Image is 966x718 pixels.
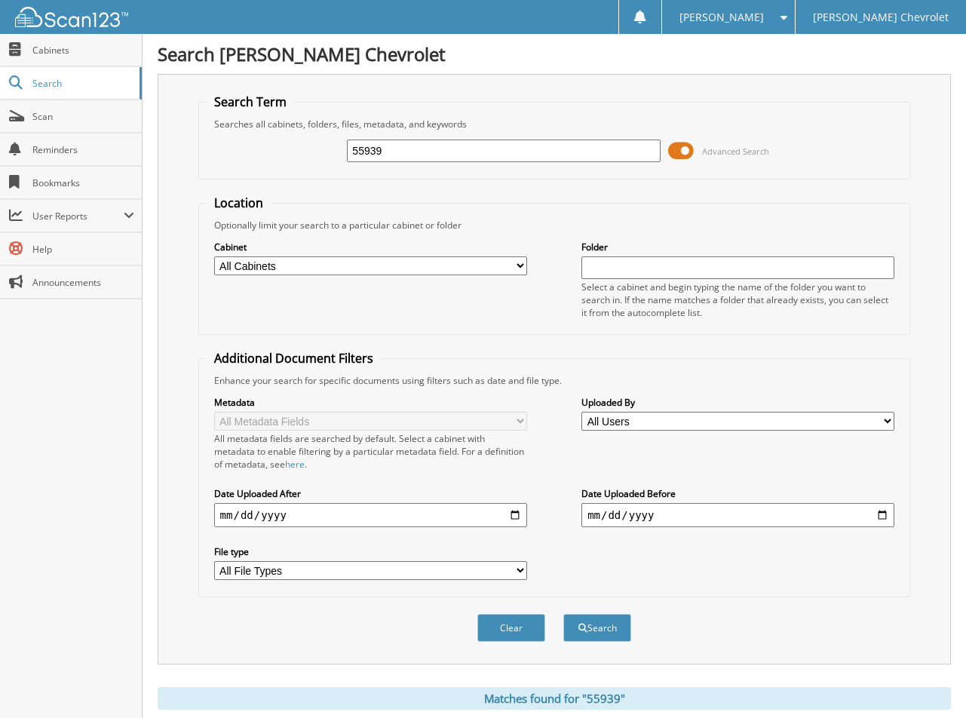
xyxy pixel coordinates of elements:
span: Reminders [32,143,134,156]
input: end [581,503,894,527]
span: [PERSON_NAME] [679,13,764,22]
span: Cabinets [32,44,134,57]
span: Search [32,77,132,90]
span: Help [32,243,134,256]
label: File type [214,545,527,558]
span: Scan [32,110,134,123]
span: Bookmarks [32,176,134,189]
legend: Search Term [207,94,294,110]
span: [PERSON_NAME] Chevrolet [813,13,949,22]
div: Enhance your search for specific documents using filters such as date and file type. [207,374,903,387]
div: Searches all cabinets, folders, files, metadata, and keywords [207,118,903,130]
legend: Location [207,195,271,211]
img: scan123-logo-white.svg [15,7,128,27]
button: Clear [477,614,545,642]
label: Date Uploaded Before [581,487,894,500]
label: Folder [581,241,894,253]
label: Date Uploaded After [214,487,527,500]
label: Metadata [214,396,527,409]
legend: Additional Document Filters [207,350,381,367]
span: Announcements [32,276,134,289]
label: Cabinet [214,241,527,253]
input: start [214,503,527,527]
label: Uploaded By [581,396,894,409]
span: User Reports [32,210,124,222]
div: All metadata fields are searched by default. Select a cabinet with metadata to enable filtering b... [214,432,527,471]
span: Advanced Search [702,146,769,157]
div: Optionally limit your search to a particular cabinet or folder [207,219,903,232]
h1: Search [PERSON_NAME] Chevrolet [158,41,951,66]
div: Select a cabinet and begin typing the name of the folder you want to search in. If the name match... [581,281,894,319]
a: here [285,458,305,471]
div: Matches found for "55939" [158,687,951,710]
button: Search [563,614,631,642]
